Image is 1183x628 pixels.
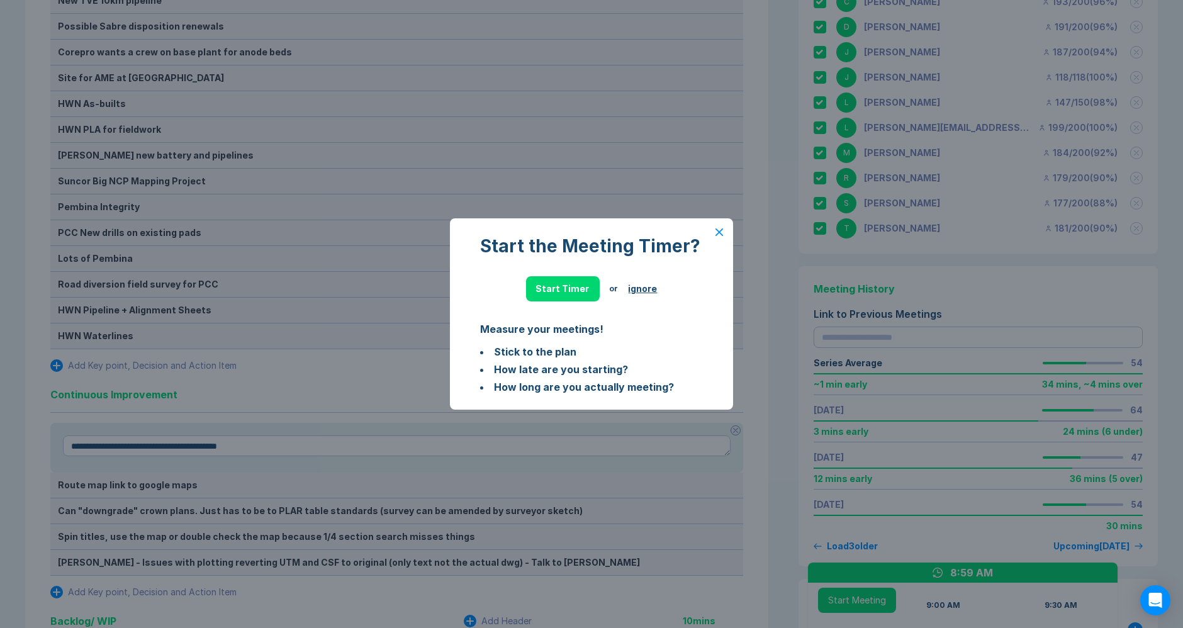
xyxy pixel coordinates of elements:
button: Start Timer [526,276,600,301]
li: Stick to the plan [480,344,703,359]
li: How long are you actually meeting? [480,379,703,395]
div: Open Intercom Messenger [1140,585,1170,615]
div: Start the Meeting Timer? [480,236,703,256]
button: ignore [629,284,658,294]
div: Measure your meetings! [480,322,703,337]
div: or [610,284,619,294]
li: How late are you starting? [480,362,703,377]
